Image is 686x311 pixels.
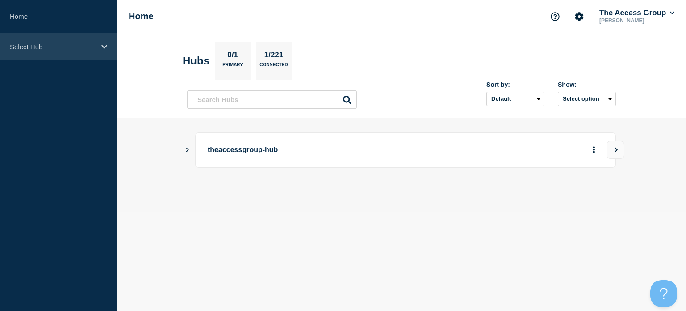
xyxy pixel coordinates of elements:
[598,9,676,17] button: The Access Group
[261,51,287,62] p: 1/221
[650,280,677,307] iframe: Help Scout Beacon - Open
[486,92,544,106] select: Sort by
[183,55,209,67] h2: Hubs
[10,43,96,51] p: Select Hub
[558,81,616,88] div: Show:
[224,51,242,62] p: 0/1
[185,147,190,153] button: Show Connected Hubs
[546,7,565,26] button: Support
[588,142,600,158] button: More actions
[187,90,357,109] input: Search Hubs
[558,92,616,106] button: Select option
[222,62,243,72] p: Primary
[486,81,544,88] div: Sort by:
[598,17,676,24] p: [PERSON_NAME]
[208,142,455,158] p: theaccessgroup-hub
[259,62,288,72] p: Connected
[129,11,154,21] h1: Home
[607,141,624,159] button: View
[570,7,589,26] button: Account settings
